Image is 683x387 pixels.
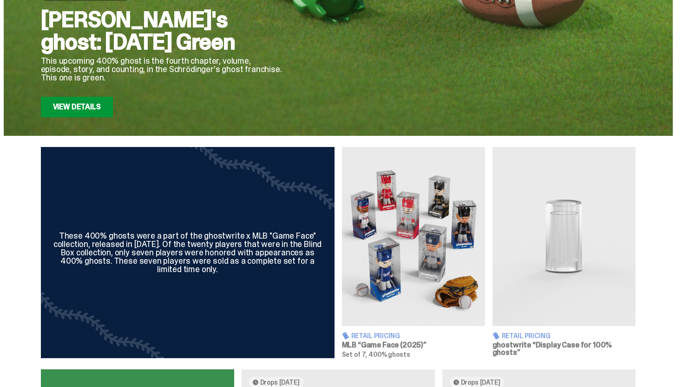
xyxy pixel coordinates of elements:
[52,232,323,274] div: These 400% ghosts were a part of the ghostwrite x MLB "Game Face" collection, released in [DATE]....
[342,341,485,349] h3: MLB “Game Face (2025)”
[342,147,485,358] a: Game Face (2025) Retail Pricing
[351,333,400,339] span: Retail Pricing
[41,8,282,53] h2: [PERSON_NAME]'s ghost: [DATE] Green
[342,350,410,359] span: Set of 7, 400% ghosts
[260,379,300,386] span: Drops [DATE]
[493,341,636,356] h3: ghostwrite “Display Case for 100% ghosts”
[41,97,113,117] a: View Details
[342,147,485,326] img: Game Face (2025)
[493,147,636,326] img: Display Case for 100% ghosts
[502,333,551,339] span: Retail Pricing
[41,57,282,82] p: This upcoming 400% ghost is the fourth chapter, volume, episode, story, and counting, in the Schr...
[461,379,500,386] span: Drops [DATE]
[493,147,636,358] a: Display Case for 100% ghosts Retail Pricing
